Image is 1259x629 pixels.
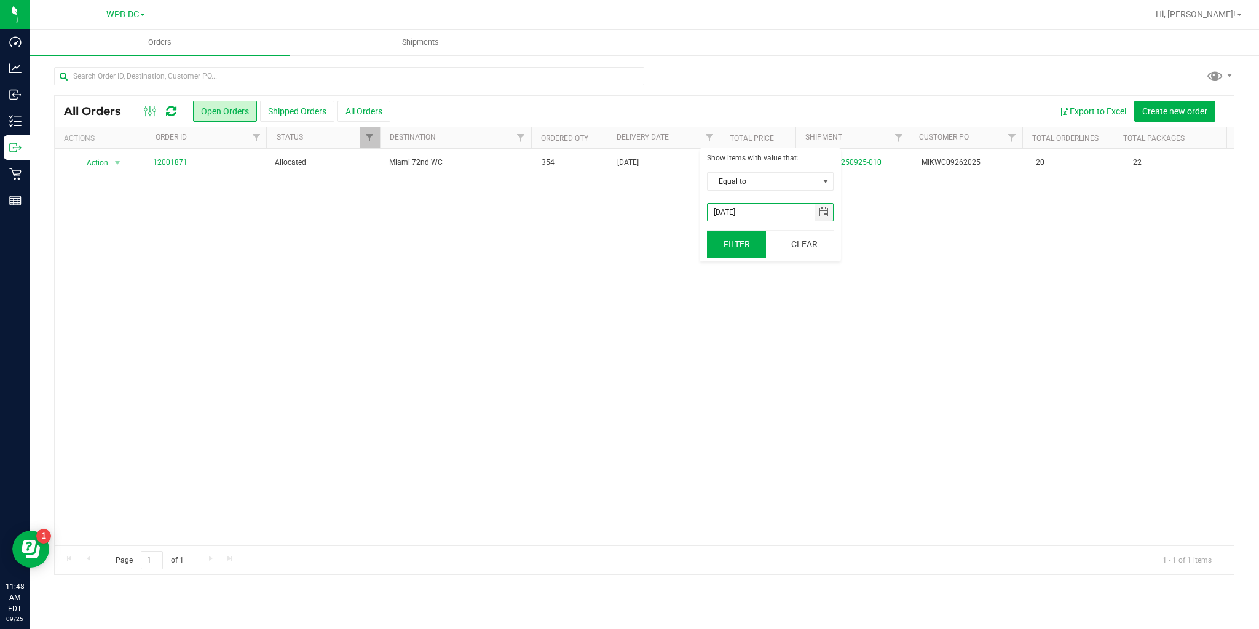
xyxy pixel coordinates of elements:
[389,157,526,168] span: Miami 72nd WC
[1156,9,1236,19] span: Hi, [PERSON_NAME]!
[922,157,1021,168] span: MIKWC09262025
[617,133,669,141] a: Delivery Date
[385,37,456,48] span: Shipments
[9,115,22,127] inline-svg: Inventory
[141,551,163,570] input: 1
[54,67,644,85] input: Search Order ID, Destination, Customer PO...
[919,133,969,141] a: Customer PO
[30,30,290,55] a: Orders
[109,154,125,172] span: select
[707,172,834,191] span: Operator
[1153,551,1222,569] span: 1 - 1 of 1 items
[1036,157,1044,168] span: 20
[9,194,22,207] inline-svg: Reports
[708,204,815,221] input: Value
[775,231,834,258] button: Clear
[106,9,139,20] span: WPB DC
[818,173,833,190] span: select
[542,157,555,168] span: 354
[105,551,194,570] span: Page of 1
[9,141,22,154] inline-svg: Outbound
[9,89,22,101] inline-svg: Inbound
[1134,101,1215,122] button: Create new order
[9,62,22,74] inline-svg: Analytics
[290,30,551,55] a: Shipments
[1127,154,1148,172] span: 22
[541,134,588,143] a: Ordered qty
[511,127,531,148] a: Filter
[153,157,187,168] a: 12001871
[1142,106,1207,116] span: Create new order
[1002,127,1022,148] a: Filter
[246,127,266,148] a: Filter
[6,581,24,614] p: 11:48 AM EDT
[390,133,436,141] a: Destination
[730,134,774,143] a: Total Price
[815,204,833,221] span: select
[1052,101,1134,122] button: Export to Excel
[260,101,334,122] button: Shipped Orders
[64,134,141,143] div: Actions
[275,157,374,168] span: Allocated
[156,133,187,141] a: Order ID
[805,133,842,141] a: Shipment
[193,101,257,122] button: Open Orders
[832,158,882,167] a: 20250925-010
[9,168,22,180] inline-svg: Retail
[700,127,720,148] a: Filter
[700,148,841,261] form: Show items with value that:
[337,101,390,122] button: All Orders
[9,36,22,48] inline-svg: Dashboard
[132,37,188,48] span: Orders
[707,231,766,258] button: Filter
[617,157,639,168] span: [DATE]
[64,105,133,118] span: All Orders
[1032,134,1099,143] a: Total Orderlines
[76,154,109,172] span: Action
[707,153,834,164] div: Show items with value that:
[1123,134,1185,143] a: Total Packages
[888,127,909,148] a: Filter
[277,133,303,141] a: Status
[36,529,51,544] iframe: Resource center unread badge
[708,173,818,190] span: Equal to
[12,531,49,568] iframe: Resource center
[360,127,380,148] a: Filter
[6,614,24,623] p: 09/25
